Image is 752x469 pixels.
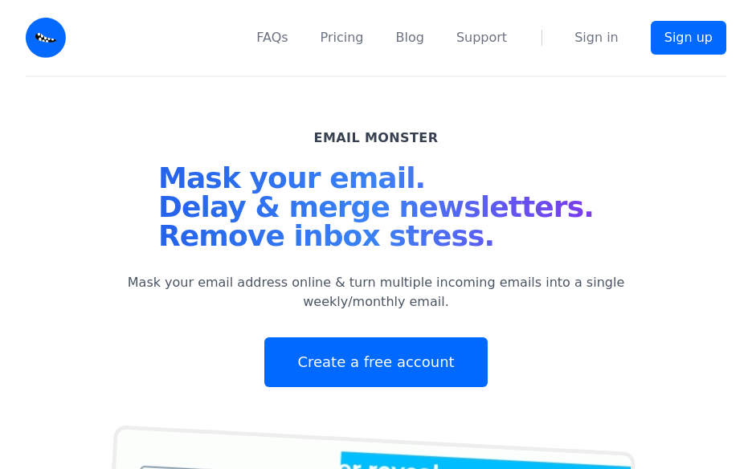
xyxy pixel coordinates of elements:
[396,28,424,47] a: Blog
[264,337,487,387] a: Create a free account
[574,28,619,47] a: Sign in
[321,28,364,47] a: Pricing
[314,128,439,148] h2: Email Monster
[106,273,646,312] p: Mask your email address online & turn multiple incoming emails into a single weekly/monthly email.
[26,18,66,58] img: Email Monster
[256,28,288,47] a: FAQs
[456,28,507,47] a: Support
[158,164,594,257] h1: Mask your email. Delay & merge newsletters. Remove inbox stress.
[651,21,726,55] a: Sign up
